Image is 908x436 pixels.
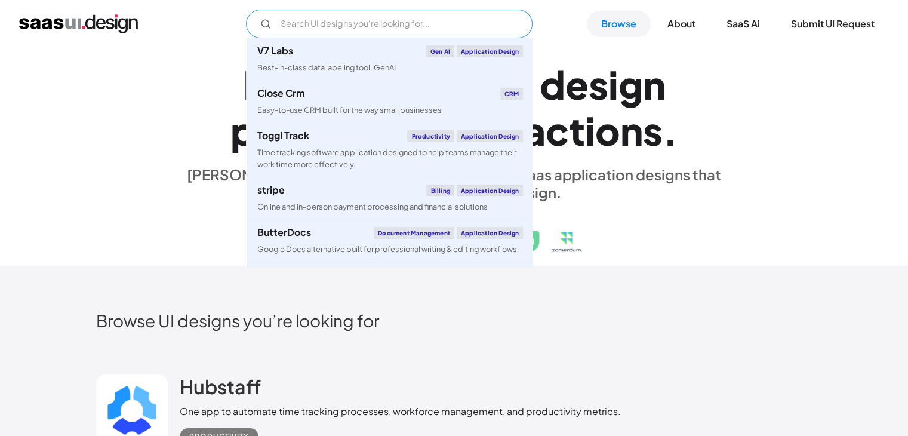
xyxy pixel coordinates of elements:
div: i [585,108,595,153]
div: Google Docs alternative built for professional writing & editing workflows [257,244,516,255]
div: CRM [500,88,524,100]
div: e [565,62,589,108]
a: Hubstaff [180,374,261,404]
div: t [569,108,585,153]
div: V7 Labs [257,46,293,56]
a: V7 LabsGen AIApplication DesignBest-in-class data labeling tool. GenAI [247,38,533,81]
div: Application Design [457,185,524,196]
a: ButterDocsDocument ManagementApplication DesignGoogle Docs alternative built for professional wri... [247,220,533,262]
div: Toggl Track [257,131,309,140]
div: Time tracking software application designed to help teams manage their work time more effectively. [257,147,523,170]
a: Browse [587,11,651,37]
div: ButterDocs [257,228,310,237]
h2: Hubstaff [180,374,261,398]
div: p [230,108,256,153]
div: [PERSON_NAME] is a hand-picked collection of saas application designs that exhibit the best in cl... [180,165,729,201]
div: n [643,62,666,108]
div: . [663,108,678,153]
a: SaaS Ai [712,11,774,37]
div: c [546,108,569,153]
div: Close Crm [257,88,304,98]
div: d [540,62,565,108]
div: E [243,62,266,108]
div: g [618,62,643,108]
a: Close CrmCRMEasy-to-use CRM built for the way small businesses [247,81,533,123]
div: Application Design [457,45,524,57]
div: Best-in-class data labeling tool. GenAI [257,62,395,73]
div: Application Design [457,130,524,142]
div: One app to automate time tracking processes, workforce management, and productivity metrics. [180,404,621,419]
div: Application Design [457,227,524,239]
h2: Browse UI designs you’re looking for [96,310,812,331]
div: s [643,108,663,153]
div: stripe [257,185,284,195]
div: o [595,108,620,153]
form: Email Form [246,10,533,38]
div: Productivity [407,130,454,142]
a: klaviyoEmail MarketingApplication DesignCreate personalised customer experiences across email, SM... [247,262,533,316]
div: n [620,108,643,153]
div: Easy-to-use CRM built for the way small businesses [257,105,441,116]
div: Online and in-person payment processing and financial solutions [257,201,487,213]
a: About [653,11,710,37]
a: stripeBillingApplication DesignOnline and in-person payment processing and financial solutions [247,177,533,220]
div: a [524,108,546,153]
a: Submit UI Request [777,11,889,37]
div: i [608,62,618,108]
a: home [19,14,138,33]
a: Toggl TrackProductivityApplication DesignTime tracking software application designed to help team... [247,123,533,177]
h1: Explore SaaS UI design patterns & interactions. [180,62,729,153]
div: Billing [426,185,454,196]
input: Search UI designs you're looking for... [246,10,533,38]
div: Document Management [374,227,454,239]
div: s [589,62,608,108]
div: Gen AI [426,45,454,57]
